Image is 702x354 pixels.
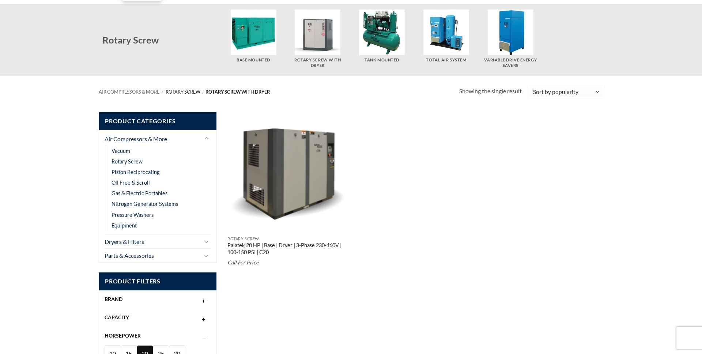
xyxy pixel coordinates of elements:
[227,242,348,257] a: Palatek 20 HP | Base | Dryer | 3-Phase 230-460V | 100-150 PSI | C20
[112,146,130,156] a: Vacuum
[166,89,200,95] a: Rotary Screw
[112,199,178,209] a: Nitrogen Generator Systems
[105,314,129,320] span: Capacity
[105,296,122,302] span: Brand
[482,10,539,68] a: Visit product category Variable Drive Energy Savers
[418,57,475,63] h5: Total Air System
[162,89,163,95] span: /
[112,220,137,231] a: Equipment
[202,251,211,260] button: Toggle
[112,156,143,167] a: Rotary Screw
[295,10,340,55] img: Rotary Screw With Dryer
[225,57,282,63] h5: Base Mounted
[99,112,216,130] span: Product Categories
[105,249,200,263] a: Parts & Accessories
[227,237,348,241] p: Rotary Screw
[488,10,533,55] img: Variable Drive Energy Savers
[112,177,150,188] a: Oil Free & Scroll
[105,132,200,146] a: Air Compressors & More
[289,57,346,68] h5: Rotary Screw With Dryer
[102,34,225,46] h2: Rotary Screw
[99,272,216,290] span: Product Filters
[202,237,211,246] button: Toggle
[202,134,211,143] button: Toggle
[99,89,159,95] a: Air Compressors & More
[459,86,522,96] p: Showing the single result
[418,10,475,63] a: Visit product category Total Air System
[99,89,459,95] nav: Breadcrumb
[529,85,603,99] select: Shop order
[353,10,410,63] a: Visit product category Tank Mounted
[482,57,539,68] h5: Variable Drive Energy Savers
[230,10,276,55] img: Base Mounted
[105,332,141,339] span: Horsepower
[112,188,167,199] a: Gas & Electric Portables
[227,259,259,265] em: Call For Price
[289,10,346,68] a: Visit product category Rotary Screw With Dryer
[353,57,410,63] h5: Tank Mounted
[225,10,282,63] a: Visit product category Base Mounted
[112,167,159,177] a: Piston Reciprocating
[112,210,154,220] a: Pressure Washers
[227,112,348,233] img: Palatek 20 HP | Base | Dryer | 3-Phase 230-460V | 100-150 PSI | C20
[105,235,200,249] a: Dryers & Filters
[202,89,204,95] span: /
[359,10,405,55] img: Tank Mounted
[423,10,469,55] img: Total Air System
